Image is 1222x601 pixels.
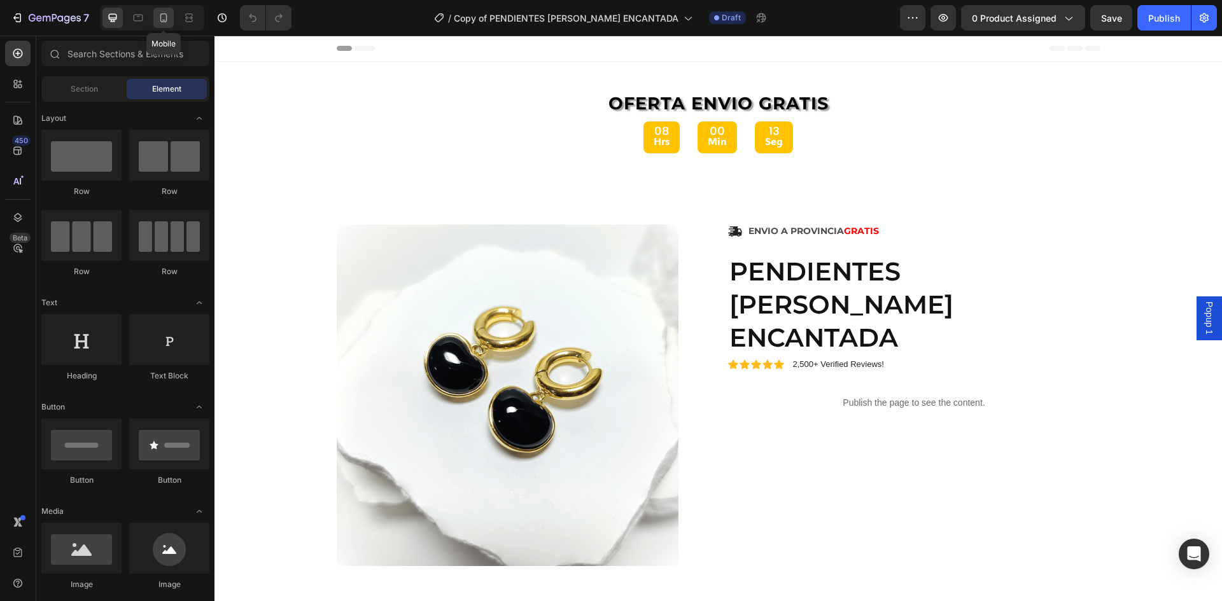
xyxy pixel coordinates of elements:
[514,218,886,320] h1: PENDIENTES [PERSON_NAME] ENCANTADA
[5,5,95,31] button: 7
[214,36,1222,601] iframe: Design area
[1179,539,1209,569] div: Open Intercom Messenger
[41,113,66,124] span: Layout
[972,11,1057,25] span: 0 product assigned
[493,97,512,115] p: Min
[41,41,209,66] input: Search Sections & Elements
[493,88,512,103] div: 00
[629,190,664,201] strong: GRATIS
[129,579,209,590] div: Image
[41,266,122,277] div: Row
[551,97,568,115] p: Seg
[439,97,455,115] p: Hrs
[129,186,209,197] div: Row
[534,190,629,201] span: ENVIO A PROVINCIA
[41,579,122,590] div: Image
[394,57,614,78] span: OFERTA ENVIO GRATIS
[10,233,31,243] div: Beta
[1101,13,1122,24] span: Save
[439,88,455,103] div: 08
[71,83,98,95] span: Section
[579,324,670,335] p: 2,500+ Verified Reviews!
[41,506,64,517] span: Media
[454,11,678,25] span: Copy of PENDIENTES [PERSON_NAME] ENCANTADA
[240,5,291,31] div: Undo/Redo
[722,12,741,24] span: Draft
[988,266,1001,299] span: Popup 1
[41,474,122,486] div: Button
[189,293,209,313] span: Toggle open
[311,561,495,586] div: S/. 99.00
[1148,11,1180,25] div: Publish
[41,401,65,413] span: Button
[448,11,451,25] span: /
[551,88,568,103] div: 13
[83,10,89,25] p: 7
[12,135,31,146] div: 450
[1137,5,1191,31] button: Publish
[189,108,209,128] span: Toggle open
[41,186,122,197] div: Row
[129,266,209,277] div: Row
[152,83,181,95] span: Element
[41,370,122,382] div: Heading
[129,370,209,382] div: Text Block
[189,397,209,417] span: Toggle open
[129,474,209,486] div: Button
[514,361,886,374] p: Publish the page to see the content.
[189,501,209,522] span: Toggle open
[1090,5,1132,31] button: Save
[961,5,1085,31] button: 0 product assigned
[41,297,57,308] span: Text
[122,561,306,586] div: S/. 79.00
